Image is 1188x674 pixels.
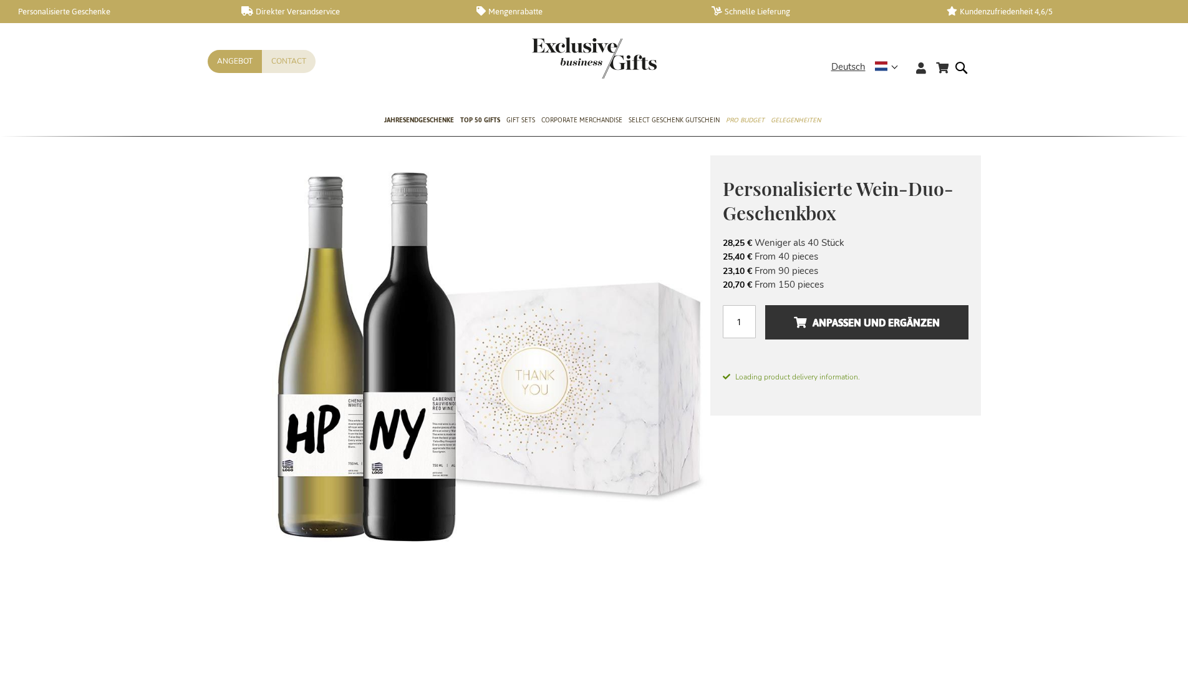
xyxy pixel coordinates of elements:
[241,6,456,17] a: Direkter Versandservice
[831,60,906,74] div: Deutsch
[384,105,454,137] a: Jahresendgeschenke
[723,176,954,225] span: Personalisierte Wein-Duo-Geschenkbox
[723,237,752,249] span: 28,25 €
[794,313,940,333] span: Anpassen und ergänzen
[771,114,821,127] span: Gelegenheiten
[541,114,622,127] span: Corporate Merchandise
[723,264,968,278] li: From 90 pieces
[629,114,720,127] span: Select Geschenk Gutschein
[506,105,535,137] a: Gift Sets
[208,155,710,658] img: Personalised Wine Duo Gift Box
[460,114,500,127] span: TOP 50 Gifts
[723,305,756,338] input: Menge
[723,279,752,291] span: 20,70 €
[532,37,657,79] img: Exclusive Business gifts logo
[723,236,968,250] li: Weniger als 40 Stück
[771,105,821,137] a: Gelegenheiten
[712,6,927,17] a: Schnelle Lieferung
[723,278,968,291] li: From 150 pieces
[723,265,752,277] span: 23,10 €
[765,305,968,339] button: Anpassen und ergänzen
[723,371,968,383] span: Loading product delivery information.
[384,114,454,127] span: Jahresendgeschenke
[262,50,316,73] a: Contact
[723,250,968,263] li: From 40 pieces
[831,60,866,74] span: Deutsch
[541,105,622,137] a: Corporate Merchandise
[460,105,500,137] a: TOP 50 Gifts
[506,114,535,127] span: Gift Sets
[629,105,720,137] a: Select Geschenk Gutschein
[532,37,594,79] a: store logo
[947,6,1162,17] a: Kundenzufriedenheit 4,6/5
[723,251,752,263] span: 25,40 €
[208,50,262,73] a: Angebot
[726,105,765,137] a: Pro Budget
[6,6,221,17] a: Personalisierte Geschenke
[476,6,692,17] a: Mengenrabatte
[726,114,765,127] span: Pro Budget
